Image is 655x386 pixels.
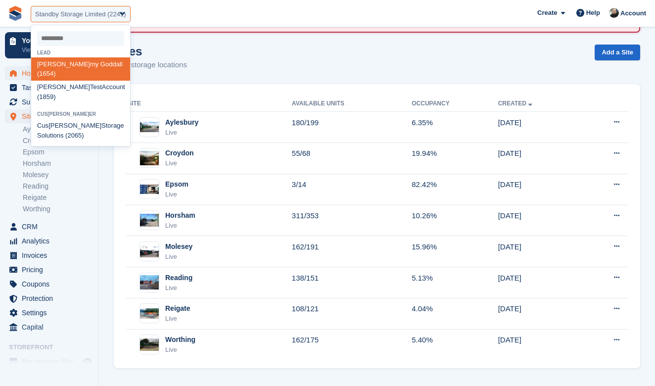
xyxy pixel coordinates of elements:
div: Aylesbury [165,117,198,128]
span: Home [22,66,81,80]
span: Subscriptions [22,95,81,109]
span: [PERSON_NAME] [37,60,90,68]
div: Live [165,190,188,199]
div: Croydon [165,148,194,158]
div: Live [165,128,198,138]
td: [DATE] [498,236,581,267]
a: menu [5,66,94,80]
a: menu [5,291,94,305]
a: menu [5,355,94,369]
a: Epsom [23,147,94,157]
a: Reading [23,182,94,191]
span: [PERSON_NAME] [48,122,101,129]
p: Your storage locations [114,59,187,71]
h1: Sites [114,45,187,58]
a: Created [498,100,534,107]
span: Tasks [22,81,81,95]
a: Preview store [82,356,94,368]
div: Live [165,221,195,231]
img: Image of Worthing site [140,338,159,351]
div: Molesey [165,241,192,252]
div: TestAccount (1859) [31,81,130,104]
td: 108/121 [292,298,412,329]
th: Available Units [292,96,412,112]
a: menu [5,234,94,248]
a: Croydon [23,136,94,145]
td: 15.96% [412,236,498,267]
a: menu [5,95,94,109]
span: Storefront [9,342,98,352]
td: [DATE] [498,267,581,298]
td: 6.35% [412,112,498,143]
a: Horsham [23,159,94,168]
span: Create [537,8,557,18]
div: Lead [31,50,130,55]
div: my Goddall (1654) [31,57,130,81]
a: Aylesbury [23,125,94,134]
img: Image of Reading site [140,275,159,289]
span: Settings [22,306,81,320]
a: menu [5,263,94,277]
div: Live [165,345,195,355]
img: Tom Huddleston [609,8,619,18]
img: Image of Aylesbury site [140,122,159,132]
td: 162/175 [292,329,412,360]
a: menu [5,109,94,123]
a: menu [5,248,94,262]
td: 138/151 [292,267,412,298]
img: Image of Horsham site [140,214,159,227]
td: 180/199 [292,112,412,143]
img: Image of Epsom site [140,185,159,194]
div: Epsom [165,179,188,190]
span: Pricing [22,263,81,277]
td: 82.42% [412,174,498,205]
img: stora-icon-8386f47178a22dfd0bd8f6a31ec36ba5ce8667c1dd55bd0f319d3a0aa187defe.svg [8,6,23,21]
a: Add a Site [595,45,640,61]
div: Live [165,252,192,262]
span: Coupons [22,277,81,291]
th: Occupancy [412,96,498,112]
span: [PERSON_NAME] [47,111,89,117]
a: menu [5,81,94,95]
img: Image of Molesey site [140,245,159,258]
p: Your onboarding [22,37,81,44]
div: Worthing [165,335,195,345]
div: Reigate [165,303,190,314]
td: 3/14 [292,174,412,205]
span: Invoices [22,248,81,262]
th: Site [126,96,292,112]
td: [DATE] [498,112,581,143]
a: Your onboarding View next steps [5,32,94,58]
td: 5.13% [412,267,498,298]
td: [DATE] [498,174,581,205]
div: Horsham [165,210,195,221]
div: Standby Storage Limited (2241) [35,9,126,19]
div: Live [165,314,190,324]
a: menu [5,220,94,234]
td: 5.40% [412,329,498,360]
img: Image of Croydon site [140,151,159,165]
span: Sites [22,109,81,123]
td: [DATE] [498,205,581,236]
a: menu [5,306,94,320]
div: Reading [165,273,192,283]
div: Cus er [31,111,130,117]
td: [DATE] [498,143,581,174]
a: menu [5,320,94,334]
td: 19.94% [412,143,498,174]
div: Live [165,283,192,293]
a: Worthing [23,204,94,214]
span: Analytics [22,234,81,248]
img: Image of Reigate site [140,308,159,319]
span: Protection [22,291,81,305]
p: View next steps [22,46,81,54]
a: Molesey [23,170,94,180]
div: Cus Storage Solutions (2065) [31,119,130,143]
span: Help [586,8,600,18]
a: Reigate [23,193,94,202]
span: Account [620,8,646,18]
td: 4.04% [412,298,498,329]
span: Capital [22,320,81,334]
div: Live [165,158,194,168]
a: menu [5,277,94,291]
